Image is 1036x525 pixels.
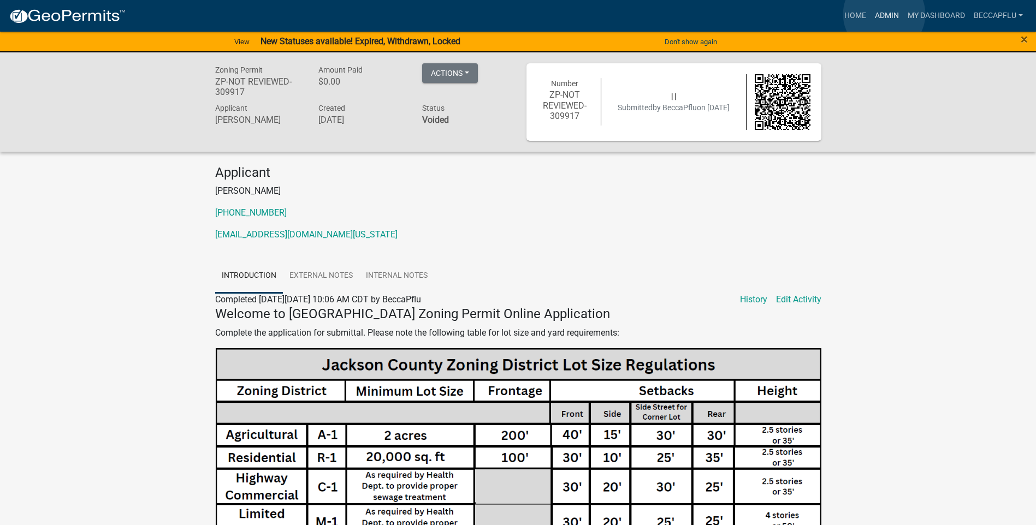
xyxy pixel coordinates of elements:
span: Applicant [215,104,247,112]
span: Status [422,104,445,112]
a: Admin [871,5,903,26]
span: by BeccaPflu [653,103,697,112]
p: Complete the application for submittal. Please note the following table for lot size and yard req... [215,326,821,339]
span: × [1021,32,1028,47]
a: Internal Notes [359,259,434,294]
a: History [740,293,767,306]
h4: Welcome to [GEOGRAPHIC_DATA] Zoning Permit Online Application [215,306,821,322]
p: [PERSON_NAME] [215,184,821,198]
span: | | [671,92,676,100]
span: Submitted on [DATE] [618,103,730,112]
span: Number [551,79,578,88]
h6: [DATE] [318,115,406,125]
a: [EMAIL_ADDRESS][DOMAIN_NAME][US_STATE] [215,229,398,240]
strong: New Statuses available! Expired, Withdrawn, Locked [261,36,460,46]
a: Home [840,5,871,26]
span: Amount Paid [318,65,363,74]
a: Introduction [215,259,283,294]
h6: ZP-NOT REVIEWED-309917 [537,90,593,121]
button: Don't show again [660,33,721,51]
span: Zoning Permit [215,65,263,74]
span: Completed [DATE][DATE] 10:06 AM CDT by BeccaPflu [215,294,421,305]
a: Edit Activity [776,293,821,306]
h4: Applicant [215,165,821,181]
img: QR code [755,74,810,130]
h6: [PERSON_NAME] [215,115,303,125]
h6: $0.00 [318,76,406,87]
button: Actions [422,63,478,83]
a: BeccaPflu [969,5,1027,26]
a: [PHONE_NUMBER] [215,207,287,218]
strong: Voided [422,115,449,125]
h6: ZP-NOT REVIEWED-309917 [215,76,303,97]
span: Created [318,104,345,112]
button: Close [1021,33,1028,46]
a: External Notes [283,259,359,294]
a: My Dashboard [903,5,969,26]
a: View [230,33,254,51]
